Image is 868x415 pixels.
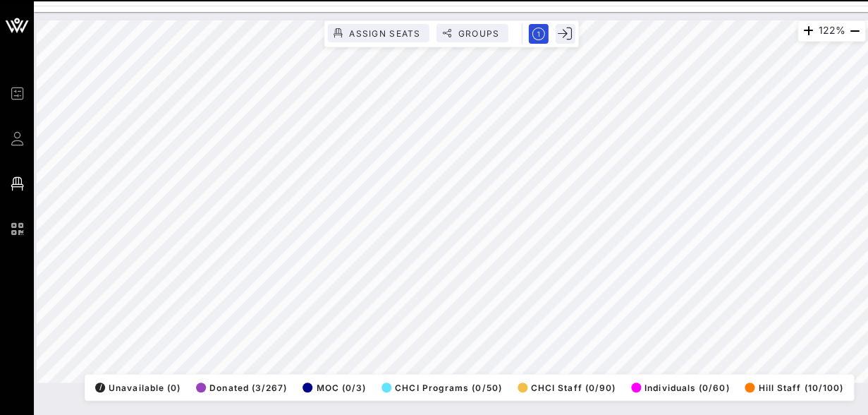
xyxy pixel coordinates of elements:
[192,378,287,397] button: Donated (3/267)
[745,383,843,393] span: Hill Staff (10/100)
[518,383,616,393] span: CHCI Staff (0/90)
[327,24,429,42] button: Assign Seats
[302,383,366,393] span: MOC (0/3)
[91,378,181,397] button: /Unavailable (0)
[631,383,729,393] span: Individuals (0/60)
[95,383,181,393] span: Unavailable (0)
[627,378,729,397] button: Individuals (0/60)
[95,383,105,392] div: /
[377,378,502,397] button: CHCI Programs (0/50)
[797,20,865,42] div: 122%
[513,378,616,397] button: CHCI Staff (0/90)
[740,378,843,397] button: Hill Staff (10/100)
[298,378,366,397] button: MOC (0/3)
[457,28,499,39] span: Groups
[196,383,287,393] span: Donated (3/267)
[381,383,502,393] span: CHCI Programs (0/50)
[436,24,508,42] button: Groups
[348,28,420,39] span: Assign Seats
